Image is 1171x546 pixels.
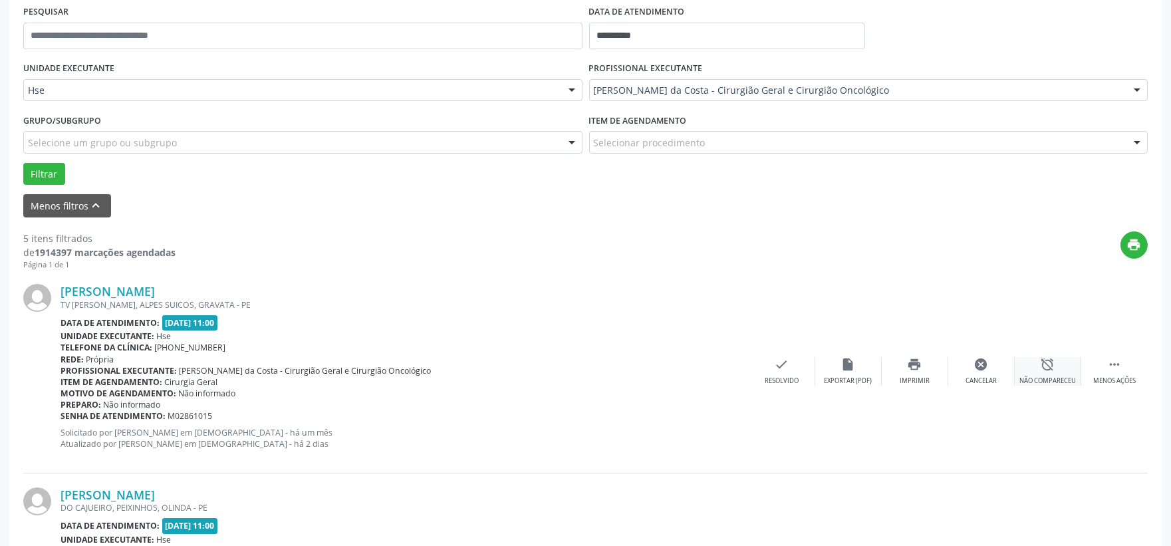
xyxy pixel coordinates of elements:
i:  [1107,357,1122,372]
div: Não compareceu [1019,376,1076,386]
span: [PHONE_NUMBER] [155,342,226,353]
div: de [23,245,176,259]
img: img [23,487,51,515]
b: Senha de atendimento: [61,410,166,422]
b: Motivo de agendamento: [61,388,176,399]
b: Preparo: [61,399,101,410]
label: DATA DE ATENDIMENTO [589,2,685,23]
span: Hse [157,331,172,342]
span: Cirurgia Geral [165,376,218,388]
span: [DATE] 11:00 [162,315,218,331]
strong: 1914397 marcações agendadas [35,246,176,259]
img: img [23,284,51,312]
i: insert_drive_file [841,357,856,372]
button: Filtrar [23,163,65,186]
label: UNIDADE EXECUTANTE [23,59,114,79]
span: Hse [157,534,172,545]
span: Selecione um grupo ou subgrupo [28,136,177,150]
b: Data de atendimento: [61,520,160,531]
i: alarm_off [1041,357,1055,372]
label: Grupo/Subgrupo [23,110,101,131]
label: Item de agendamento [589,110,687,131]
span: [PERSON_NAME] da Costa - Cirurgião Geral e Cirurgião Oncológico [594,84,1121,97]
i: check [775,357,789,372]
span: Própria [86,354,114,365]
a: [PERSON_NAME] [61,487,155,502]
span: Hse [28,84,555,97]
span: [PERSON_NAME] da Costa - Cirurgião Geral e Cirurgião Oncológico [180,365,432,376]
i: print [1127,237,1142,252]
div: Resolvido [765,376,799,386]
button: print [1120,231,1148,259]
span: [DATE] 11:00 [162,518,218,533]
i: cancel [974,357,989,372]
span: M02861015 [168,410,213,422]
p: Solicitado por [PERSON_NAME] em [DEMOGRAPHIC_DATA] - há um mês Atualizado por [PERSON_NAME] em [D... [61,427,749,450]
div: DO CAJUEIRO, PEIXINHOS, OLINDA - PE [61,502,948,513]
span: Selecionar procedimento [594,136,706,150]
i: print [908,357,922,372]
i: keyboard_arrow_up [89,198,104,213]
a: [PERSON_NAME] [61,284,155,299]
span: Não informado [179,388,236,399]
div: Menos ações [1093,376,1136,386]
button: Menos filtroskeyboard_arrow_up [23,194,111,217]
div: 5 itens filtrados [23,231,176,245]
div: Página 1 de 1 [23,259,176,271]
div: TV [PERSON_NAME], ALPES SUICOS, GRAVATA - PE [61,299,749,311]
b: Data de atendimento: [61,317,160,329]
span: Não informado [104,399,161,410]
div: Exportar (PDF) [825,376,872,386]
b: Telefone da clínica: [61,342,152,353]
div: Imprimir [900,376,930,386]
b: Rede: [61,354,84,365]
b: Unidade executante: [61,534,154,545]
div: Cancelar [966,376,997,386]
b: Profissional executante: [61,365,177,376]
b: Unidade executante: [61,331,154,342]
label: PESQUISAR [23,2,68,23]
label: PROFISSIONAL EXECUTANTE [589,59,703,79]
b: Item de agendamento: [61,376,162,388]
